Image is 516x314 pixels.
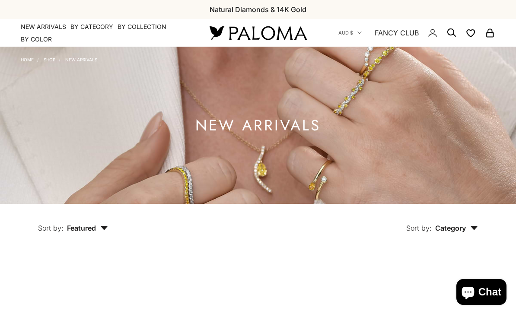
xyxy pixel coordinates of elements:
[435,224,478,232] span: Category
[21,35,52,44] summary: By Color
[21,22,66,31] a: NEW ARRIVALS
[153,264,180,276] span: NEW
[118,22,166,31] summary: By Collection
[210,4,306,15] p: Natural Diamonds & 14K Gold
[375,27,419,38] a: FANCY CLUB
[67,224,108,232] span: Featured
[65,57,97,62] a: NEW ARRIVALS
[386,204,498,240] button: Sort by: Category
[44,57,55,62] a: Shop
[338,19,495,47] nav: Secondary navigation
[21,57,34,62] a: Home
[18,204,128,240] button: Sort by: Featured
[70,22,113,31] summary: By Category
[454,279,509,307] inbox-online-store-chat: Shopify online store chat
[195,120,321,131] h1: NEW ARRIVALS
[338,29,362,37] button: AUD $
[338,29,353,37] span: AUD $
[21,55,97,62] nav: Breadcrumb
[38,224,64,232] span: Sort by:
[21,22,189,44] nav: Primary navigation
[406,224,432,232] span: Sort by:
